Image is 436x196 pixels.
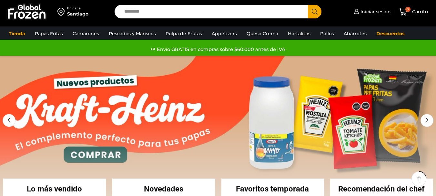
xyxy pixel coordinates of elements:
[67,6,88,11] div: Enviar a
[221,185,324,193] h2: Favoritos temporada
[308,5,321,18] button: Search button
[373,27,408,40] a: Descuentos
[5,27,28,40] a: Tienda
[106,27,159,40] a: Pescados y Mariscos
[162,27,205,40] a: Pulpa de Frutas
[359,8,391,15] span: Iniciar sesión
[405,7,411,12] span: 0
[57,6,67,17] img: address-field-icon.svg
[32,27,66,40] a: Papas Fritas
[3,114,15,127] div: Previous slide
[340,27,370,40] a: Abarrotes
[352,5,391,18] a: Iniciar sesión
[243,27,281,40] a: Queso Crema
[317,27,337,40] a: Pollos
[3,185,106,193] h2: Lo más vendido
[397,4,430,19] a: 0 Carrito
[112,185,215,193] h2: Novedades
[421,114,433,127] div: Next slide
[285,27,314,40] a: Hortalizas
[411,8,428,15] span: Carrito
[208,27,240,40] a: Appetizers
[69,27,102,40] a: Camarones
[67,11,88,17] div: Santiago
[330,185,433,193] h2: Recomendación del chef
